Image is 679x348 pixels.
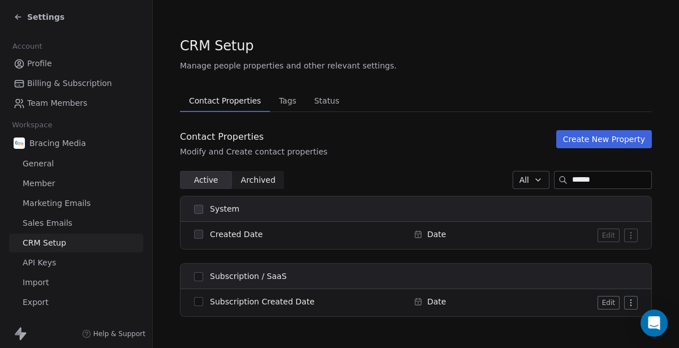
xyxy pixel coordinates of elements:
[9,293,143,312] a: Export
[180,146,328,157] div: Modify and Create contact properties
[7,117,57,134] span: Workspace
[9,54,143,73] a: Profile
[23,237,66,249] span: CRM Setup
[184,93,265,109] span: Contact Properties
[598,229,620,242] button: Edit
[14,138,25,149] img: bracingmedia.png
[9,273,143,292] a: Import
[210,229,263,240] span: Created Date
[9,94,143,113] a: Team Members
[29,138,86,149] span: Bracing Media
[27,58,52,70] span: Profile
[9,214,143,233] a: Sales Emails
[9,234,143,252] a: CRM Setup
[427,296,446,307] span: Date
[23,217,72,229] span: Sales Emails
[23,197,91,209] span: Marketing Emails
[9,254,143,272] a: API Keys
[598,296,620,310] button: Edit
[310,93,344,109] span: Status
[23,257,56,269] span: API Keys
[14,11,65,23] a: Settings
[82,329,145,338] a: Help & Support
[180,60,397,71] span: Manage people properties and other relevant settings.
[180,37,253,54] span: CRM Setup
[27,11,65,23] span: Settings
[519,174,529,186] span: All
[23,158,54,170] span: General
[9,174,143,193] a: Member
[210,270,287,282] span: Subscription / SaaS
[7,38,47,55] span: Account
[23,178,55,190] span: Member
[274,93,301,109] span: Tags
[27,78,112,89] span: Billing & Subscription
[180,130,328,144] div: Contact Properties
[93,329,145,338] span: Help & Support
[427,229,446,240] span: Date
[9,194,143,213] a: Marketing Emails
[23,277,49,289] span: Import
[641,310,668,337] div: Open Intercom Messenger
[241,174,276,186] span: Archived
[210,203,239,215] span: System
[210,296,315,307] span: Subscription Created Date
[23,297,49,308] span: Export
[27,97,87,109] span: Team Members
[556,130,652,148] button: Create New Property
[9,154,143,173] a: General
[9,74,143,93] a: Billing & Subscription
